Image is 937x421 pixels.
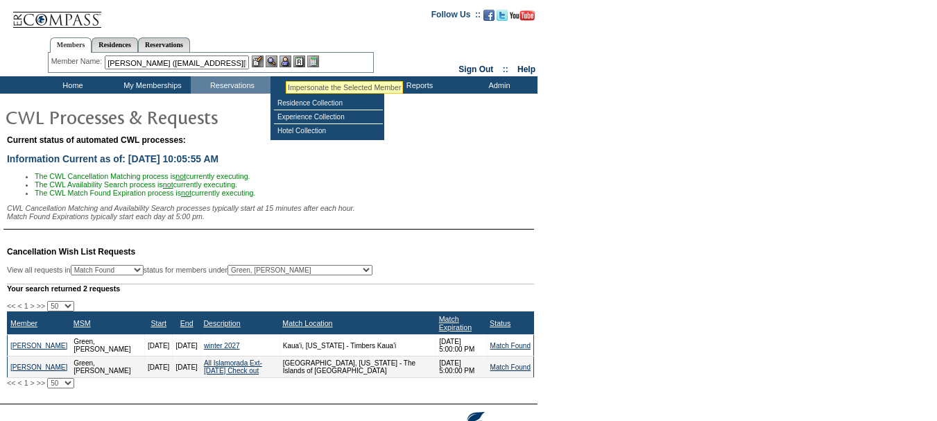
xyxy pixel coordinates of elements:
[24,302,28,310] span: 1
[7,247,135,257] span: Cancellation Wish List Requests
[270,76,378,94] td: Vacation Collection
[436,335,487,356] td: [DATE] 5:00:00 PM
[252,55,264,67] img: b_edit.gif
[307,55,319,67] img: b_calculator.gif
[431,8,481,25] td: Follow Us ::
[175,172,186,180] u: not
[37,379,45,387] span: >>
[490,363,531,371] a: Match Found
[436,356,487,378] td: [DATE] 5:00:00 PM
[280,356,436,378] td: [GEOGRAPHIC_DATA], [US_STATE] - The Islands of [GEOGRAPHIC_DATA]
[31,379,35,387] span: >
[288,83,401,92] div: Impersonate the Selected Member
[71,356,145,378] td: Green, [PERSON_NAME]
[173,335,200,356] td: [DATE]
[510,10,535,21] img: Subscribe to our YouTube Channel
[181,189,191,197] u: not
[35,172,250,180] span: The CWL Cancellation Matching process is currently executing.
[51,55,105,67] div: Member Name:
[274,110,383,124] td: Experience Collection
[483,10,495,21] img: Become our fan on Facebook
[31,302,35,310] span: >
[191,76,270,94] td: Reservations
[282,319,332,327] a: Match Location
[458,76,538,94] td: Admin
[10,342,67,350] a: [PERSON_NAME]
[7,204,534,221] div: CWL Cancellation Matching and Availability Search processes typically start at 15 minutes after e...
[293,55,305,67] img: Reservations
[163,180,173,189] u: not
[74,319,91,327] a: MSM
[204,359,262,375] a: All Islamorada Ext- [DATE] Check out
[173,356,200,378] td: [DATE]
[7,379,15,387] span: <<
[280,335,436,356] td: Kaua'i, [US_STATE] - Timbers Kaua'i
[439,315,472,332] a: Match Expiration
[7,153,218,164] span: Information Current as of: [DATE] 10:05:55 AM
[37,302,45,310] span: >>
[50,37,92,53] a: Members
[10,363,67,371] a: [PERSON_NAME]
[490,342,531,350] a: Match Found
[151,319,166,327] a: Start
[266,55,277,67] img: View
[24,379,28,387] span: 1
[31,76,111,94] td: Home
[274,96,383,110] td: Residence Collection
[458,65,493,74] a: Sign Out
[71,335,145,356] td: Green, [PERSON_NAME]
[17,379,22,387] span: <
[180,319,194,327] a: End
[517,65,535,74] a: Help
[503,65,508,74] span: ::
[144,356,172,378] td: [DATE]
[378,76,458,94] td: Reports
[138,37,190,52] a: Reservations
[7,302,15,310] span: <<
[17,302,22,310] span: <
[490,319,510,327] a: Status
[10,319,37,327] a: Member
[274,124,383,137] td: Hotel Collection
[35,180,237,189] span: The CWL Availability Search process is currently executing.
[510,14,535,22] a: Subscribe to our YouTube Channel
[203,319,240,327] a: Description
[204,342,240,350] a: winter 2027
[483,14,495,22] a: Become our fan on Facebook
[7,135,186,145] span: Current status of automated CWL processes:
[7,284,534,293] div: Your search returned 2 requests
[35,189,255,197] span: The CWL Match Found Expiration process is currently executing.
[7,265,372,275] div: View all requests in status for members under
[280,55,291,67] img: Impersonate
[497,14,508,22] a: Follow us on Twitter
[497,10,508,21] img: Follow us on Twitter
[144,335,172,356] td: [DATE]
[92,37,138,52] a: Residences
[111,76,191,94] td: My Memberships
